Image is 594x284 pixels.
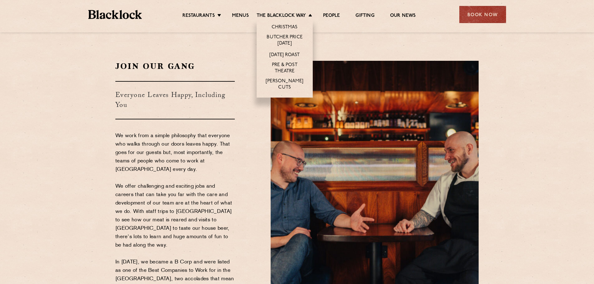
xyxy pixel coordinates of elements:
a: People [323,13,340,20]
a: Christmas [272,24,298,31]
a: The Blacklock Way [257,13,306,20]
div: Book Now [459,6,506,23]
a: Pre & Post Theatre [263,62,307,75]
a: Restaurants [182,13,215,20]
a: Gifting [355,13,374,20]
a: Menus [232,13,249,20]
h3: Everyone Leaves Happy, Including You [115,81,235,119]
img: BL_Textured_Logo-footer-cropped.svg [88,10,142,19]
a: [DATE] Roast [269,52,300,59]
a: [PERSON_NAME] Cuts [263,78,307,91]
h2: Join Our Gang [115,61,235,72]
a: Butcher Price [DATE] [263,34,307,47]
a: Our News [390,13,416,20]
